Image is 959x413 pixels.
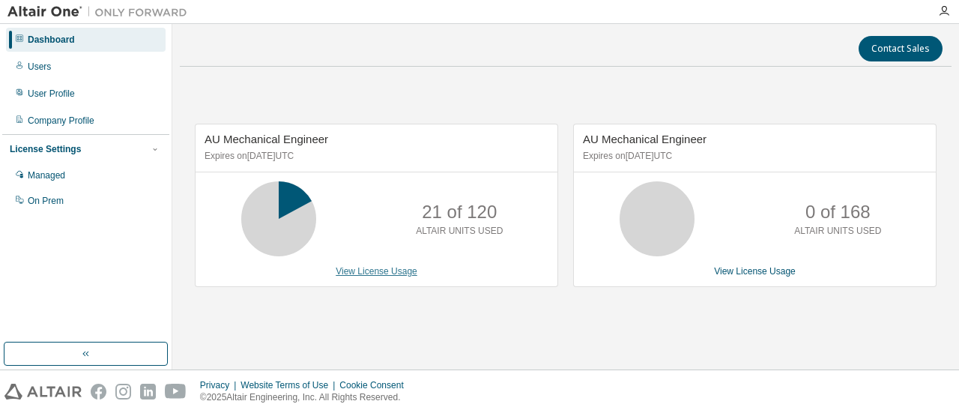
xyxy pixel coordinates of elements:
img: linkedin.svg [140,384,156,400]
p: ALTAIR UNITS USED [794,225,881,238]
p: Expires on [DATE] UTC [205,150,545,163]
div: Dashboard [28,34,75,46]
p: 21 of 120 [422,199,497,225]
div: License Settings [10,143,81,155]
div: Users [28,61,51,73]
div: Privacy [200,379,240,391]
div: Website Terms of Use [240,379,339,391]
img: altair_logo.svg [4,384,82,400]
img: Altair One [7,4,195,19]
p: © 2025 Altair Engineering, Inc. All Rights Reserved. [200,391,413,404]
a: View License Usage [336,266,417,277]
span: AU Mechanical Engineer [583,133,707,145]
div: Cookie Consent [339,379,412,391]
button: Contact Sales [859,36,943,61]
span: AU Mechanical Engineer [205,133,328,145]
img: facebook.svg [91,384,106,400]
p: 0 of 168 [805,199,871,225]
div: On Prem [28,195,64,207]
img: instagram.svg [115,384,131,400]
div: Company Profile [28,115,94,127]
div: User Profile [28,88,75,100]
p: Expires on [DATE] UTC [583,150,923,163]
a: View License Usage [714,266,796,277]
div: Managed [28,169,65,181]
img: youtube.svg [165,384,187,400]
p: ALTAIR UNITS USED [416,225,503,238]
